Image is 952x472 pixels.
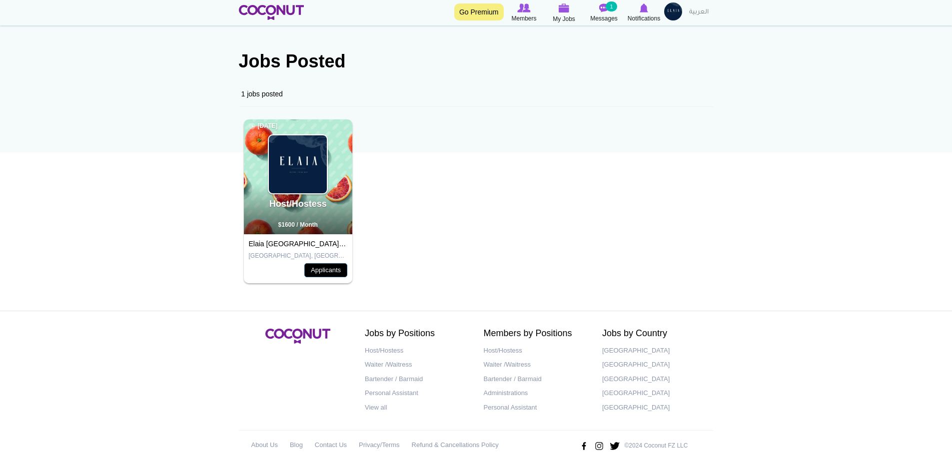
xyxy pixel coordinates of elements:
[511,13,536,23] span: Members
[239,5,304,20] img: Home
[269,199,327,209] a: Host/Hostess
[359,438,400,453] a: Privacy/Terms
[365,329,469,339] h2: Jobs by Positions
[278,221,318,228] span: $1600 / Month
[484,372,588,387] a: Bartender / Barmaid
[625,442,688,450] p: ©2024 Coconut FZ LLC
[249,122,278,130] span: [DATE]
[412,438,499,453] a: Refund & Cancellations Policy
[606,1,617,11] small: 1
[265,329,330,344] img: Coconut
[594,438,605,454] img: Instagram
[249,252,348,260] p: [GEOGRAPHIC_DATA], [GEOGRAPHIC_DATA]
[602,358,706,372] a: [GEOGRAPHIC_DATA]
[315,438,347,453] a: Contact Us
[249,240,389,248] a: Elaia [GEOGRAPHIC_DATA],Pier 7, 4th floor
[365,358,469,372] a: Waiter /Waitress
[304,263,347,277] a: Applicants
[484,344,588,358] a: Host/Hostess
[290,438,303,453] a: Blog
[602,344,706,358] a: [GEOGRAPHIC_DATA]
[628,13,660,23] span: Notifications
[484,386,588,401] a: Administrations
[602,401,706,415] a: [GEOGRAPHIC_DATA]
[602,372,706,387] a: [GEOGRAPHIC_DATA]
[602,386,706,401] a: [GEOGRAPHIC_DATA]
[484,401,588,415] a: Personal Assistant
[584,2,624,23] a: Messages Messages 1
[590,13,618,23] span: Messages
[553,14,575,24] span: My Jobs
[609,438,620,454] img: Twitter
[544,2,584,24] a: My Jobs My Jobs
[251,438,278,453] a: About Us
[484,329,588,339] h2: Members by Positions
[365,386,469,401] a: Personal Assistant
[365,372,469,387] a: Bartender / Barmaid
[504,2,544,23] a: Browse Members Members
[239,81,714,107] div: 1 jobs posted
[454,3,504,20] a: Go Premium
[599,3,609,12] img: Messages
[640,3,648,12] img: Notifications
[559,3,570,12] img: My Jobs
[684,2,714,22] a: العربية
[578,438,589,454] img: Facebook
[365,344,469,358] a: Host/Hostess
[239,51,714,71] h1: Jobs Posted
[269,135,327,193] img: Elaia Dubai
[602,329,706,339] h2: Jobs by Country
[624,2,664,23] a: Notifications Notifications
[365,401,469,415] a: View all
[484,358,588,372] a: Waiter /Waitress
[517,3,530,12] img: Browse Members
